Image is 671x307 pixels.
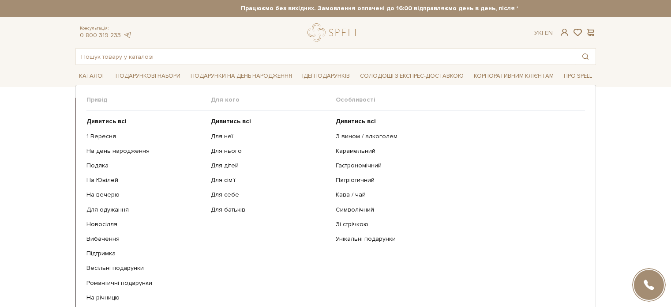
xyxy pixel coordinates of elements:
[336,117,376,125] b: Дивитись всі
[86,133,205,140] a: 1 Вересня
[575,49,596,64] button: Пошук товару у каталозі
[560,69,596,83] span: Про Spell
[86,162,205,170] a: Подяка
[336,220,578,228] a: Зі стрічкою
[86,264,205,272] a: Весільні подарунки
[211,147,329,155] a: Для нього
[76,49,575,64] input: Пошук товару у каталозі
[211,117,251,125] b: Дивитись всі
[336,191,578,199] a: Кава / чай
[336,117,578,125] a: Дивитись всі
[86,191,205,199] a: На вечерю
[86,279,205,287] a: Романтичні подарунки
[211,176,329,184] a: Для сім'ї
[86,235,205,243] a: Вибачення
[211,206,329,214] a: Для батьків
[86,220,205,228] a: Новосілля
[112,69,184,83] span: Подарункові набори
[86,206,205,214] a: Для одужання
[534,29,553,37] div: Ук
[86,176,205,184] a: На Ювілей
[80,31,121,39] a: 0 800 319 233
[336,176,578,184] a: Патріотичний
[542,29,543,37] span: |
[211,162,329,170] a: Для дітей
[470,68,557,83] a: Корпоративним клієнтам
[86,294,205,302] a: На річницю
[86,96,211,104] span: Привід
[336,147,578,155] a: Карамельний
[545,29,553,37] a: En
[356,68,467,83] a: Солодощі з експрес-доставкою
[80,26,132,31] span: Консультація:
[211,133,329,140] a: Для неї
[86,117,127,125] b: Дивитись всі
[86,147,205,155] a: На день народження
[336,133,578,140] a: З вином / алкоголем
[86,250,205,258] a: Підтримка
[86,117,205,125] a: Дивитись всі
[336,162,578,170] a: Гастрономічний
[75,69,109,83] span: Каталог
[336,206,578,214] a: Символічний
[336,235,578,243] a: Унікальні подарунки
[211,96,336,104] span: Для кого
[187,69,296,83] span: Подарунки на День народження
[211,117,329,125] a: Дивитись всі
[211,191,329,199] a: Для себе
[336,96,585,104] span: Особливості
[299,69,353,83] span: Ідеї подарунків
[123,31,132,39] a: telegram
